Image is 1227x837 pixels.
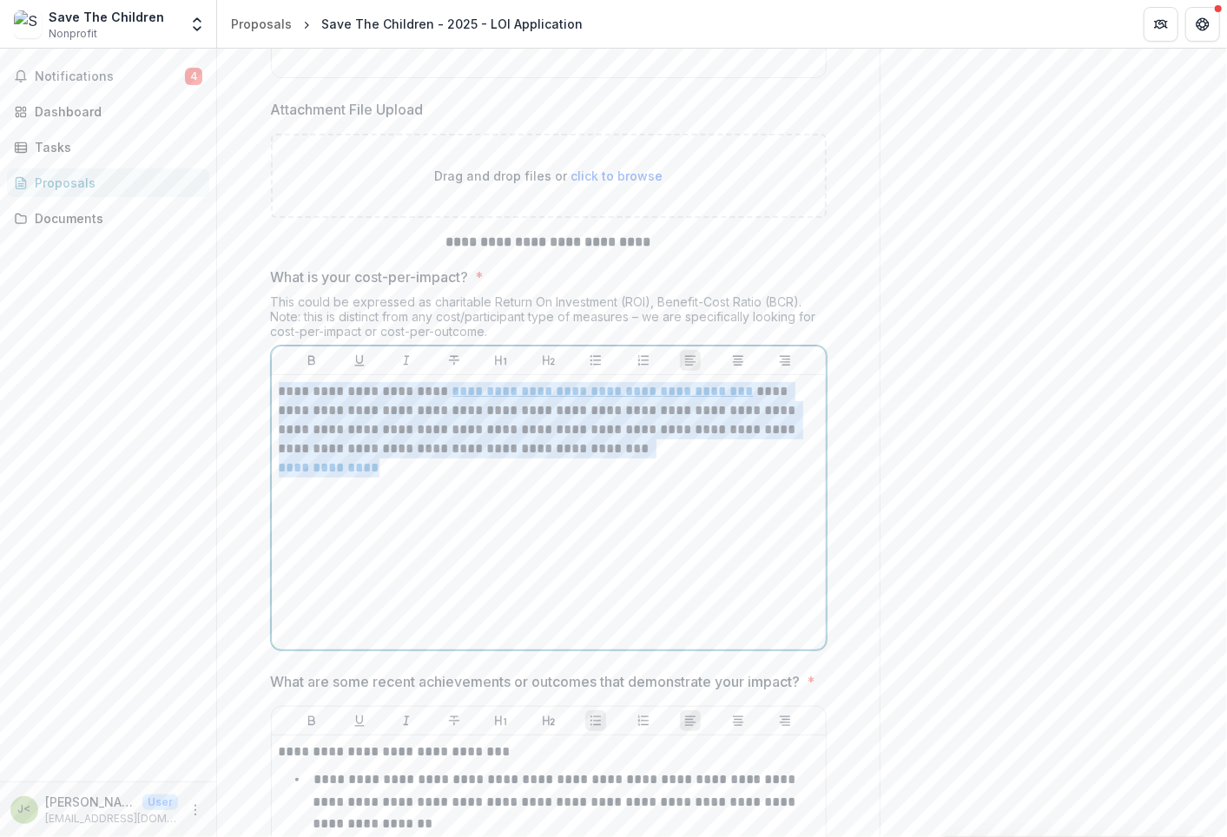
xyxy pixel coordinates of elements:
[301,350,322,371] button: Bold
[728,710,749,731] button: Align Center
[35,174,195,192] div: Proposals
[14,10,42,38] img: Save The Children
[224,11,299,36] a: Proposals
[271,267,469,287] p: What is your cost-per-impact?
[775,350,795,371] button: Align Right
[224,11,590,36] nav: breadcrumb
[571,168,663,183] span: click to browse
[491,710,511,731] button: Heading 1
[7,204,209,233] a: Documents
[538,350,559,371] button: Heading 2
[491,350,511,371] button: Heading 1
[142,794,178,810] p: User
[775,710,795,731] button: Align Right
[185,68,202,85] span: 4
[728,350,749,371] button: Align Center
[434,167,663,185] p: Drag and drop files or
[349,710,370,731] button: Underline
[633,710,654,731] button: Ordered List
[301,710,322,731] button: Bold
[444,350,465,371] button: Strike
[185,7,209,42] button: Open entity switcher
[35,69,185,84] span: Notifications
[7,97,209,126] a: Dashboard
[680,710,701,731] button: Align Left
[585,710,606,731] button: Bullet List
[7,63,209,90] button: Notifications4
[538,710,559,731] button: Heading 2
[271,671,801,692] p: What are some recent achievements or outcomes that demonstrate your impact?
[585,350,606,371] button: Bullet List
[321,15,583,33] div: Save The Children - 2025 - LOI Application
[1144,7,1178,42] button: Partners
[444,710,465,731] button: Strike
[7,168,209,197] a: Proposals
[35,209,195,227] div: Documents
[633,350,654,371] button: Ordered List
[45,811,178,827] p: [EMAIL_ADDRESS][DOMAIN_NAME]
[271,99,424,120] p: Attachment File Upload
[1185,7,1220,42] button: Get Help
[49,26,97,42] span: Nonprofit
[231,15,292,33] div: Proposals
[349,350,370,371] button: Underline
[35,138,195,156] div: Tasks
[35,102,195,121] div: Dashboard
[185,800,206,821] button: More
[271,294,827,346] div: This could be expressed as charitable Return On Investment (ROI), Benefit-Cost Ratio (BCR). Note:...
[396,710,417,731] button: Italicize
[396,350,417,371] button: Italicize
[45,793,135,811] p: [PERSON_NAME] <[EMAIL_ADDRESS][DOMAIN_NAME]>
[680,350,701,371] button: Align Left
[7,133,209,161] a: Tasks
[49,8,164,26] div: Save The Children
[18,804,31,815] div: Jennifer Katzner <jkatzner@savechildren.org>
